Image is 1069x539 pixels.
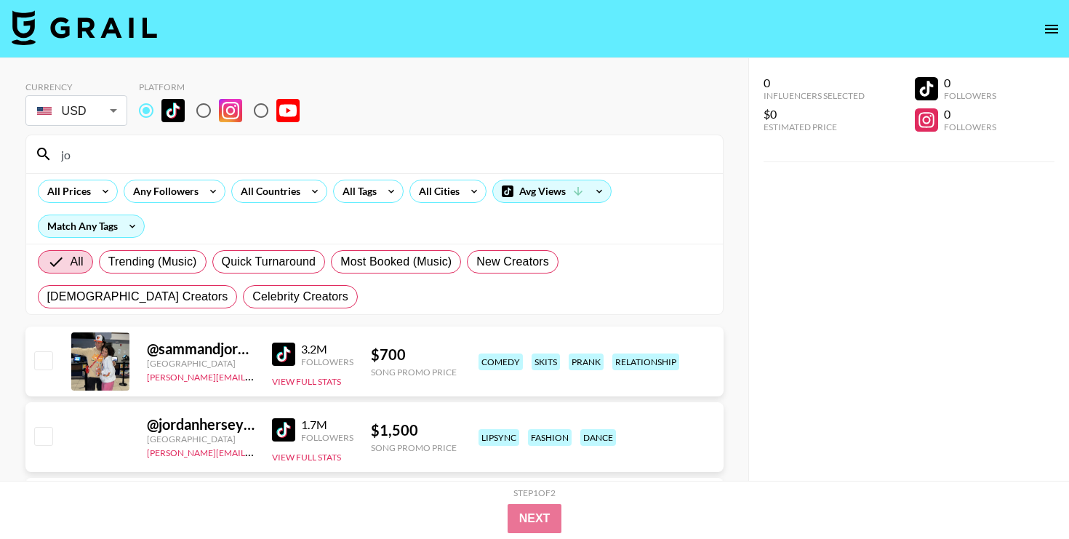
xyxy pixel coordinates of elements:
button: Next [508,504,562,533]
div: Song Promo Price [371,367,457,378]
div: Step 1 of 2 [513,487,556,498]
div: 1.7M [301,418,353,432]
div: comedy [479,354,523,370]
div: 0 [764,76,865,90]
div: All Cities [410,180,463,202]
input: Search by User Name [52,143,714,166]
div: Followers [944,90,996,101]
div: $ 1,500 [371,421,457,439]
span: Quick Turnaround [222,253,316,271]
div: 0 [944,107,996,121]
div: dance [580,429,616,446]
div: Currency [25,81,127,92]
img: TikTok [161,99,185,122]
div: All Tags [334,180,380,202]
div: lipsync [479,429,519,446]
div: Estimated Price [764,121,865,132]
div: relationship [612,354,679,370]
span: All [71,253,84,271]
div: Followers [944,121,996,132]
img: Instagram [219,99,242,122]
div: Platform [139,81,311,92]
div: [GEOGRAPHIC_DATA] [147,434,255,444]
span: [DEMOGRAPHIC_DATA] Creators [47,288,228,306]
div: [GEOGRAPHIC_DATA] [147,358,255,369]
div: Any Followers [124,180,201,202]
div: skits [532,354,560,370]
div: Song Promo Price [371,442,457,453]
div: Followers [301,432,353,443]
span: New Creators [476,253,549,271]
div: Followers [301,356,353,367]
div: Match Any Tags [39,215,144,237]
div: All Prices [39,180,94,202]
div: Avg Views [493,180,611,202]
img: TikTok [272,418,295,442]
span: Celebrity Creators [252,288,348,306]
div: 0 [944,76,996,90]
div: USD [28,98,124,124]
span: Most Booked (Music) [340,253,452,271]
div: Influencers Selected [764,90,865,101]
button: open drawer [1037,15,1066,44]
a: [PERSON_NAME][EMAIL_ADDRESS][DOMAIN_NAME] [147,444,362,458]
div: @ sammandjordan [147,340,255,358]
button: View Full Stats [272,376,341,387]
img: YouTube [276,99,300,122]
button: View Full Stats [272,452,341,463]
img: Grail Talent [12,10,157,45]
div: 3.2M [301,342,353,356]
div: All Countries [232,180,303,202]
div: fashion [528,429,572,446]
a: [PERSON_NAME][EMAIL_ADDRESS][DOMAIN_NAME] [147,369,362,383]
div: $0 [764,107,865,121]
div: prank [569,354,604,370]
span: Trending (Music) [108,253,197,271]
img: TikTok [272,343,295,366]
iframe: Drift Widget Chat Controller [996,466,1052,522]
div: $ 700 [371,346,457,364]
div: @ jordanherseyyy [147,415,255,434]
